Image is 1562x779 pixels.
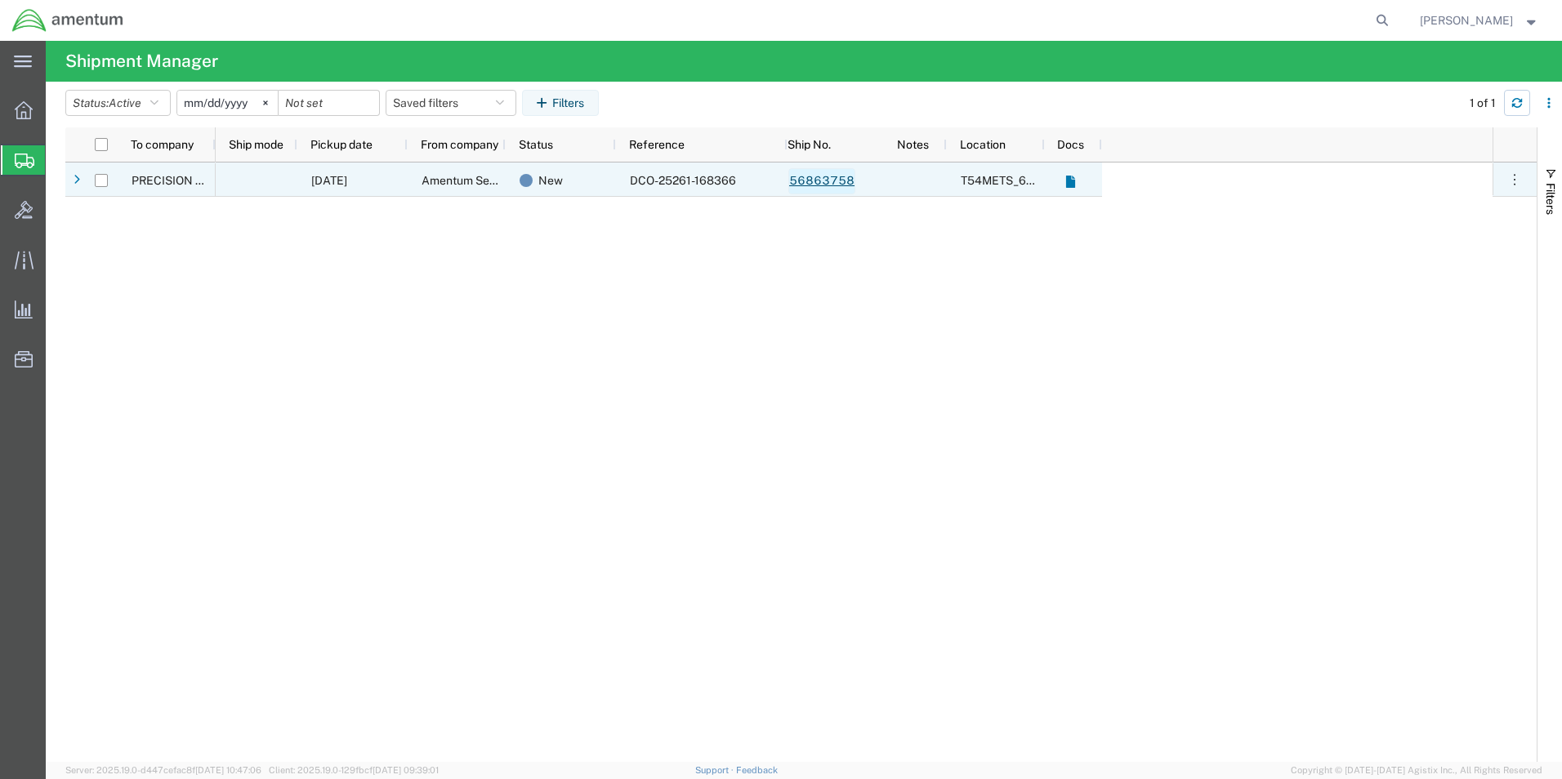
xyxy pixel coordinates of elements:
[195,765,261,775] span: [DATE] 10:47:06
[788,138,831,151] span: Ship No.
[1544,183,1557,215] span: Filters
[538,163,563,198] span: New
[519,138,553,151] span: Status
[269,765,439,775] span: Client: 2025.19.0-129fbcf
[422,174,544,187] span: Amentum Services, Inc.
[11,8,124,33] img: logo
[310,138,373,151] span: Pickup date
[522,90,599,116] button: Filters
[629,138,685,151] span: Reference
[897,138,929,151] span: Notes
[65,41,218,82] h4: Shipment Manager
[1420,11,1513,29] span: Joel Salinas
[177,91,278,115] input: Not set
[132,174,387,187] span: PRECISION ACCESSORIES AND INSTRUMENTS
[960,138,1006,151] span: Location
[961,174,1195,187] span: T54METS_6100 - NAS Corpus Christi
[788,168,855,194] a: 56863758
[109,96,141,109] span: Active
[279,91,379,115] input: Not set
[65,765,261,775] span: Server: 2025.19.0-d447cefac8f
[386,90,516,116] button: Saved filters
[229,138,283,151] span: Ship mode
[131,138,194,151] span: To company
[1057,138,1084,151] span: Docs
[630,174,736,187] span: DCO-25261-168366
[421,138,498,151] span: From company
[65,90,171,116] button: Status:Active
[1470,95,1498,112] div: 1 of 1
[1419,11,1540,30] button: [PERSON_NAME]
[736,765,778,775] a: Feedback
[695,765,736,775] a: Support
[311,174,347,187] span: 09/18/2025
[373,765,439,775] span: [DATE] 09:39:01
[1291,763,1542,777] span: Copyright © [DATE]-[DATE] Agistix Inc., All Rights Reserved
